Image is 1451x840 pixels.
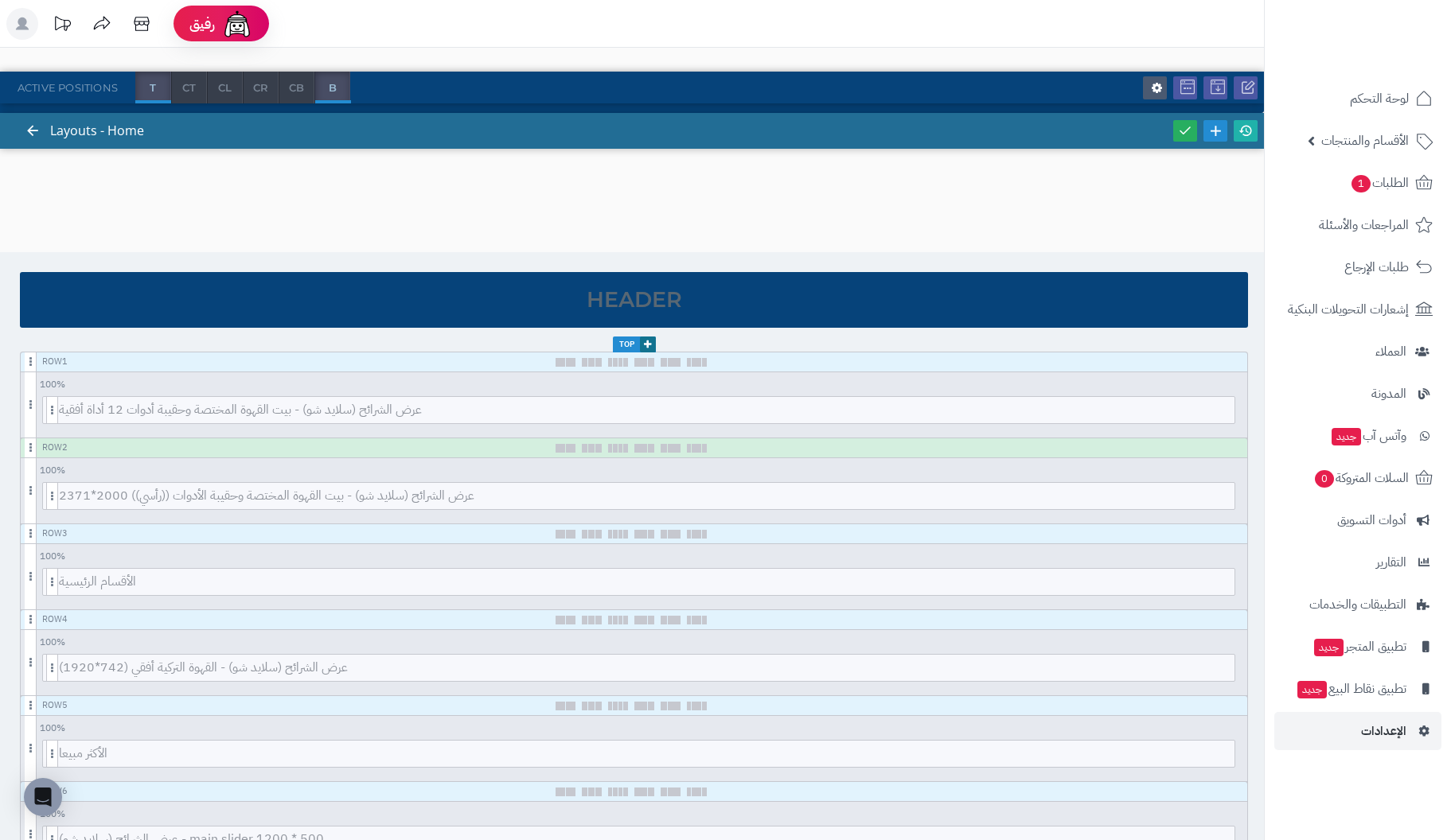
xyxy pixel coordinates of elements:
span: CR [244,72,278,103]
span: CB [279,72,314,103]
div: Row 3 [42,527,68,540]
span: 100 % [37,375,68,394]
div: Row 2 [42,441,68,454]
span: CL [208,72,242,103]
a: الطلبات1 [1274,164,1441,202]
span: تطبيق المتجر [1313,636,1406,658]
span: جديد [1332,428,1361,445]
span: رفيق [189,14,215,33]
span: المراجعات والأسئلة [1319,214,1409,236]
span: 1 [1352,175,1371,192]
span: التطبيقات والخدمات [1309,593,1406,616]
span: CT [172,72,206,103]
a: تحديثات المنصة [42,8,82,44]
span: العملاء [1375,340,1406,363]
a: إشعارات التحويلات البنكية [1274,290,1441,329]
a: التقارير [1274,543,1441,581]
span: طلبات الإرجاع [1344,256,1409,278]
span: عرض الشرائح (سلايد شو) - بيت القهوة المختصة وحقيبة أدوات 12 أداة أفقية [59,397,1235,423]
span: الأقسام والمنتجات [1321,130,1409,152]
img: logo-2.png [1343,41,1436,74]
span: أدوات التسويق [1337,509,1406,531]
span: الأكثر مبيعا [59,741,1235,767]
span: 0 [1315,470,1334,488]
span: لوحة التحكم [1350,87,1409,110]
div: Open Intercom Messenger [24,778,62,816]
span: 100 % [37,547,68,566]
span: جديد [1297,681,1327,698]
a: الإعدادات [1274,712,1441,750]
img: ai-face.png [221,8,253,40]
span: الإعدادات [1361,720,1406,742]
a: طلبات الإرجاع [1274,248,1441,286]
a: العملاء [1274,332,1441,371]
a: السلات المتروكة0 [1274,459,1441,497]
span: Top [613,336,656,352]
span: 100 % [37,461,68,480]
div: Layouts - Home [29,113,160,149]
div: Row 1 [42,356,68,368]
span: الأقسام الرئيسية [59,569,1235,595]
span: 100 % [37,719,68,737]
span: التقارير [1376,551,1406,574]
span: تطبيق نقاط البيع [1296,678,1406,700]
a: التطبيقات والخدمات [1274,585,1441,624]
span: السلات المتروكة [1313,467,1409,489]
span: جديد [1314,639,1344,656]
a: أدوات التسويق [1274,501,1441,539]
span: 100 % [37,633,68,651]
a: المراجعات والأسئلة [1274,206,1441,244]
span: T [135,72,170,103]
span: الطلبات [1350,172,1409,194]
span: B [315,72,349,103]
a: تطبيق المتجرجديد [1274,628,1441,666]
span: عرض الشرائح (سلايد شو) - بيت القهوة المختصة وحقيبة الأدوات ((رأسي)) 2000*2371 [59,483,1235,509]
div: Row 4 [42,613,68,626]
a: تطبيق نقاط البيعجديد [1274,670,1441,708]
span: وآتس آب [1330,425,1406,447]
div: Row 5 [42,699,68,712]
span: المدونة [1371,383,1406,405]
span: إشعارات التحويلات البنكية [1288,298,1409,321]
a: وآتس آبجديد [1274,417,1441,455]
span: عرض الشرائح (سلايد شو) - القهوة التركية أفقي (742*1920) [59,655,1235,681]
a: المدونة [1274,375,1441,413]
a: لوحة التحكم [1274,80,1441,118]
